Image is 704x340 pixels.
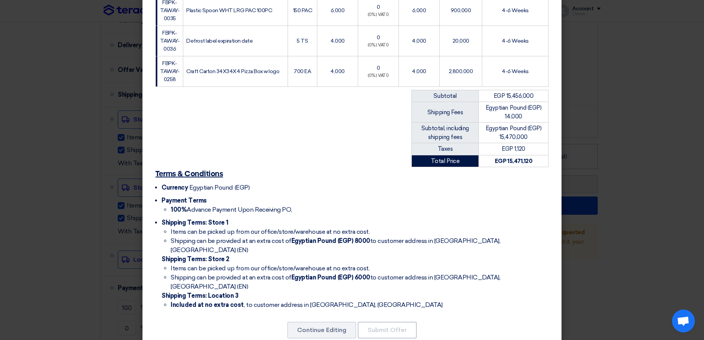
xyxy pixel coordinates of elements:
span: : Store 1 [205,219,229,226]
strong: 100% [171,206,187,213]
span: 900,000 [451,7,471,14]
li: Shipping can be provided at an extra cost of to customer address in [GEOGRAPHIC_DATA], [GEOGRAPHI... [171,236,549,255]
td: Total Price [412,155,479,167]
span: 0 [377,4,380,10]
div: (0%) VAT0 [361,12,395,18]
span: Shipping Terms [162,219,229,226]
span: 4-6 Weeks [502,68,529,75]
span: Payment Terms [162,197,207,204]
span: Advance Payment Upon Receiving PO, [171,206,292,213]
span: Shipping Terms [162,255,229,263]
td: Taxes [412,143,479,155]
td: FBPK-TAWAY-0258 [156,56,183,86]
td: Shipping Fees [412,102,479,123]
span: Craft Carton 34X34X4 Pizza Box w logo [186,68,279,75]
span: Defrost label expiration date [186,38,253,44]
span: 4,000 [412,38,426,44]
td: Subtotal, including shipping fees [412,123,479,143]
span: 4-6 Weeks [502,38,529,44]
span: 6,000 [331,7,345,14]
span: 2,800,000 [449,68,473,75]
u: Terms & Conditions [155,170,223,178]
strong: EGP 15,471,120 [495,158,532,164]
li: Items can be picked up from our office/store/warehouse at no extra cost. [171,264,549,273]
td: EGP 15,456,000 [479,90,549,102]
span: EGP 1,120 [502,145,525,152]
td: Subtotal [412,90,479,102]
button: Continue Editing [287,322,356,338]
span: 4,000 [330,68,345,75]
span: 20,000 [453,38,469,44]
button: Submit Offer [358,322,417,338]
li: Items can be picked up from our office/store/warehouse at no extra cost. [171,227,549,236]
span: : Location 3 [205,292,238,299]
div: (0%) VAT0 [361,73,395,79]
span: Egyptian Pound (EGP) [189,184,250,191]
div: Open chat [672,310,695,332]
span: Plastic Spoon WHT LRG PAC 100PC [186,7,272,14]
span: : Store 2 [205,255,229,263]
span: Shipping Terms [162,292,238,299]
strong: Egyptian Pound (EGP) 6000 [291,274,370,281]
strong: Included at no extra cost [171,301,244,308]
li: Shipping can be provided at an extra cost of to customer address in [GEOGRAPHIC_DATA], [GEOGRAPHI... [171,273,549,291]
span: 5 TS [297,38,308,44]
span: 150 PAC [293,7,312,14]
span: 6,000 [412,7,426,14]
span: 700 EA [294,68,311,75]
span: Currency [162,184,188,191]
li: , to customer address in [GEOGRAPHIC_DATA], [GEOGRAPHIC_DATA] [171,300,549,310]
span: Egyptian Pound (EGP) 15,470,000 [486,125,541,140]
span: Egyptian Pound (EGP) 14,000 [486,104,541,120]
span: 0 [377,34,380,41]
strong: Egyptian Pound (EGP) 8000 [291,237,370,244]
span: 0 [377,65,380,71]
div: (0%) VAT0 [361,42,395,49]
td: FBPK-TAWAY-0036 [156,26,183,56]
span: 4-6 Weeks [502,7,529,14]
span: 4,000 [412,68,426,75]
span: 4,000 [330,38,345,44]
